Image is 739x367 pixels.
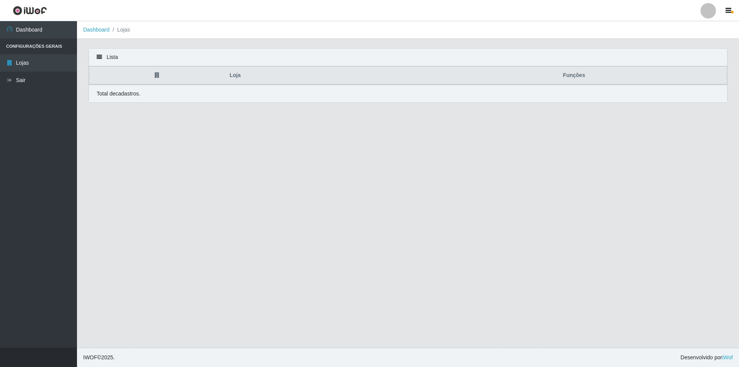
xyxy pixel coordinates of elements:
[421,67,727,85] th: Funções
[13,6,47,15] img: CoreUI Logo
[225,67,421,85] th: Loja
[89,49,727,66] div: Lista
[97,90,140,98] p: Total de cadastros.
[83,354,115,362] span: © 2025 .
[110,26,130,34] li: Lojas
[83,27,110,33] a: Dashboard
[83,354,97,360] span: IWOF
[680,354,733,362] span: Desenvolvido por
[722,354,733,360] a: iWof
[77,21,739,39] nav: breadcrumb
